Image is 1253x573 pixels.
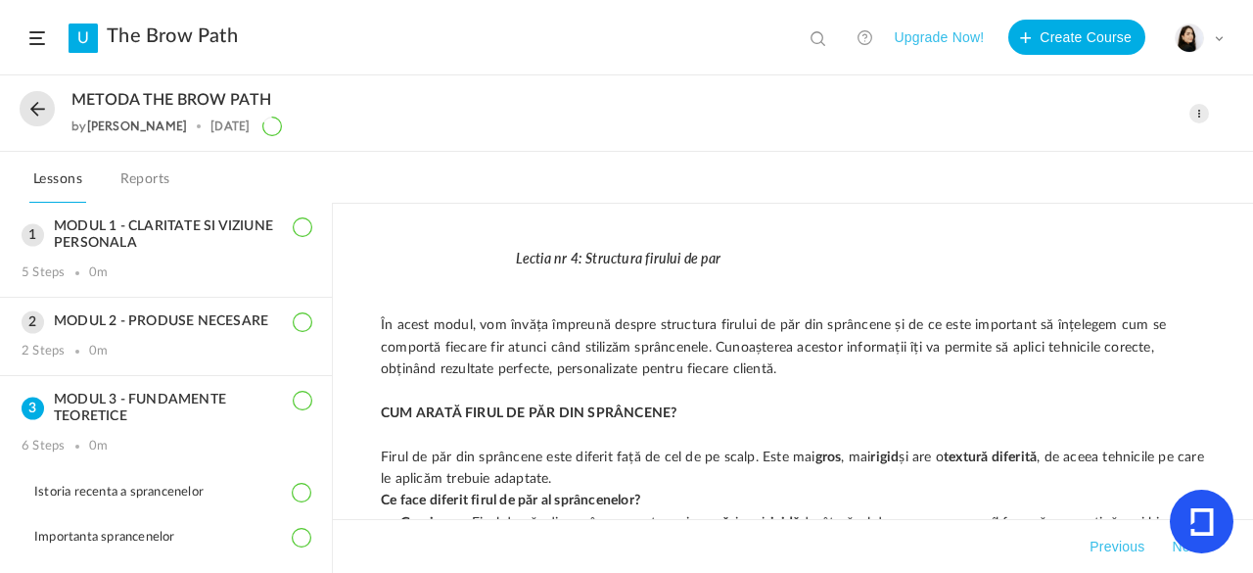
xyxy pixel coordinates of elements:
button: Previous [1086,535,1148,558]
div: by [71,119,187,133]
h3: MODUL 3 - FUNDAMENTE TEORETICE [22,392,310,425]
a: The Brow Path [107,24,238,48]
a: Reports [116,167,174,204]
img: poza-profil.jpg [1176,24,1203,52]
p: Firul de păr din sprâncene este diferit față de cel de pe scalp. Este mai , mai și are o , de ace... [381,447,1205,491]
h3: MODUL 2 - PRODUSE NECESARE [22,313,310,330]
h3: MODUL 1 - CLARITATE SI VIZIUNE PERSONALA [22,218,310,252]
a: Lessons [29,167,86,204]
em: Lectia nr 4: Structura firului de par [516,248,720,267]
button: Create Course [1008,20,1145,55]
div: 0m [89,439,108,454]
button: Next [1168,535,1205,558]
span: Istoria recenta a sprancenelor [34,485,228,501]
strong: textură diferită [944,451,1037,464]
strong: rigidă [765,516,800,530]
li: – Firul de păr din sprâncene este mai și mai decât părul de pe cap, ceea ce îl face să se mențină... [400,512,1205,556]
div: 2 Steps [22,344,65,359]
span: METODA THE BROW PATH [71,91,271,110]
span: Importanta sprancenelor [34,530,200,546]
div: 5 Steps [22,265,65,281]
a: [PERSON_NAME] [87,119,188,133]
p: În acest modul, vom învăța împreună despre structura firului de păr din sprâncene și de ce este i... [381,314,1205,380]
a: U [69,24,98,53]
div: 0m [89,344,108,359]
strong: gros [815,451,842,464]
div: [DATE] [210,119,250,133]
div: 6 Steps [22,439,65,454]
strong: CUM ARATĂ FIRUL DE PĂR DIN SPRÂNCENE? [381,406,676,420]
div: 0m [89,265,108,281]
strong: Ce face diferit firul de păr al sprâncenelor? [381,494,640,507]
strong: rigid [870,451,899,464]
strong: groasă [689,516,729,530]
strong: Grosimea [400,516,460,530]
button: Upgrade Now! [894,20,984,55]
